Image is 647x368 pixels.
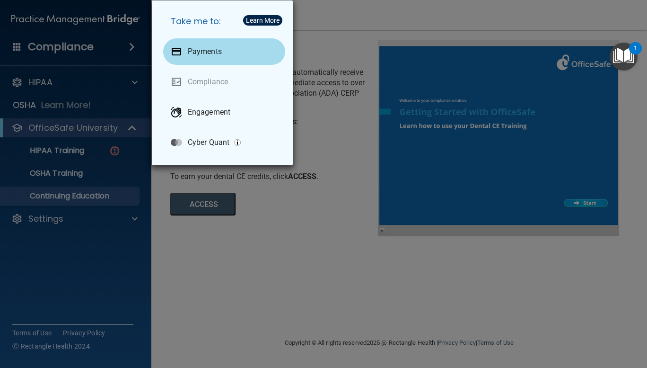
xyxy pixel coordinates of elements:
[188,47,222,56] p: Payments
[188,108,230,117] p: Engagement
[246,17,280,24] div: Learn More
[163,38,285,65] a: Payments
[163,129,285,156] a: Cyber Quant
[634,48,637,61] div: 1
[243,15,282,26] button: Learn More
[610,43,638,71] button: Open Resource Center, 1 new notification
[163,69,285,95] a: Compliance
[163,99,285,126] a: Engagement
[188,138,229,147] p: Cyber Quant
[163,8,285,35] h5: Take me to:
